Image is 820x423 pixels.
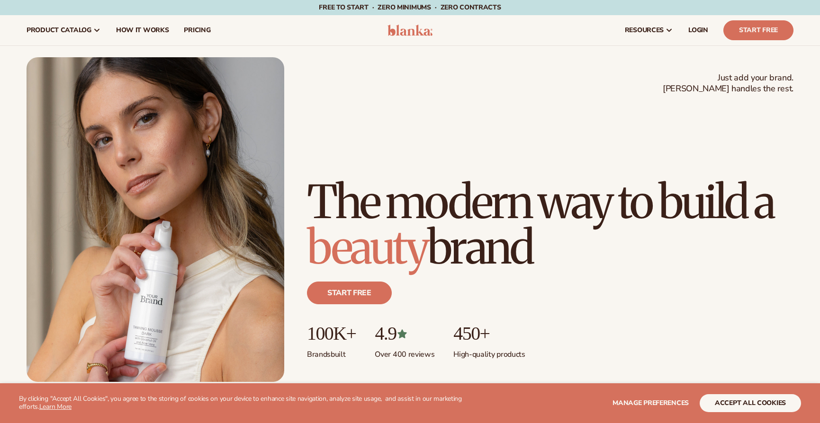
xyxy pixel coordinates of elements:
span: How It Works [116,26,169,34]
span: resources [625,26,664,34]
a: LOGIN [681,15,716,45]
a: Start Free [723,20,793,40]
a: Start free [307,282,392,304]
p: High-quality products [453,344,525,360]
p: 4.9 [375,323,434,344]
p: By clicking "Accept All Cookies", you agree to the storing of cookies on your device to enhance s... [19,395,487,411]
span: beauty [307,219,427,276]
p: 100K+ [307,323,356,344]
p: Over 400 reviews [375,344,434,360]
a: product catalog [19,15,108,45]
span: Just add your brand. [PERSON_NAME] handles the rest. [663,72,793,95]
h1: The modern way to build a brand [307,179,793,270]
span: pricing [184,26,210,34]
span: product catalog [27,26,91,34]
span: Free to start · ZERO minimums · ZERO contracts [319,3,501,12]
a: How It Works [108,15,177,45]
a: pricing [176,15,218,45]
img: logo [387,25,433,36]
span: LOGIN [688,26,708,34]
a: Learn More [39,402,72,411]
button: accept all cookies [700,394,801,412]
button: Manage preferences [613,394,689,412]
span: Manage preferences [613,398,689,407]
p: 450+ [453,323,525,344]
a: resources [617,15,681,45]
img: Female holding tanning mousse. [27,57,284,382]
p: Brands built [307,344,356,360]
